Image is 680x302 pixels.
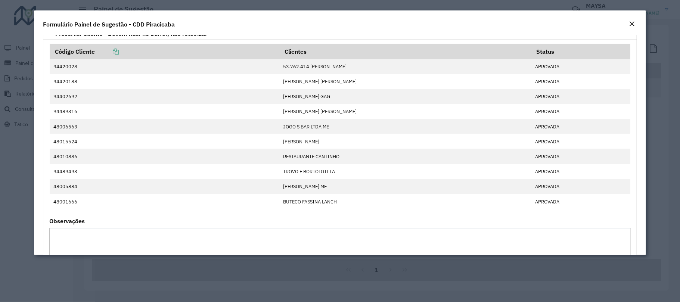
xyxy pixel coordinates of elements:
td: APROVADA [531,134,630,149]
td: APROVADA [531,104,630,119]
td: TROVO E BORTOLOTI LA [279,164,531,179]
td: APROVADA [531,119,630,134]
a: Copiar [95,48,119,55]
td: 94489316 [50,104,279,119]
td: RESTAURANTE CANTINHO [279,149,531,164]
span: Preservar Cliente - Devem ficar no buffer, não roteirizar [55,31,207,37]
td: APROVADA [531,89,630,104]
td: APROVADA [531,149,630,164]
th: Status [531,44,630,59]
td: APROVADA [531,59,630,74]
td: APROVADA [531,179,630,194]
td: [PERSON_NAME] [279,134,531,149]
th: Clientes [279,44,531,59]
td: 94489493 [50,164,279,179]
td: [PERSON_NAME] GAG [279,89,531,104]
td: 53.762.414 [PERSON_NAME] [279,59,531,74]
td: APROVADA [531,164,630,179]
td: 48001666 [50,194,279,209]
td: JOGO S BAR LTDA ME [279,119,531,134]
td: 94420188 [50,74,279,89]
td: 48010886 [50,149,279,164]
td: 94420028 [50,59,279,74]
td: BUTECO FASSINA LANCH [279,194,531,209]
td: [PERSON_NAME] [PERSON_NAME] [279,104,531,119]
em: Fechar [629,21,635,27]
label: Observações [49,217,85,225]
th: Código Cliente [50,44,279,59]
td: 94402692 [50,89,279,104]
td: APROVADA [531,194,630,209]
button: Close [627,19,637,29]
h4: Formulário Painel de Sugestão - CDD Piracicaba [43,20,175,29]
td: APROVADA [531,74,630,89]
td: 48015524 [50,134,279,149]
td: 48006563 [50,119,279,134]
td: 48005884 [50,179,279,194]
td: [PERSON_NAME] ME [279,179,531,194]
td: [PERSON_NAME] [PERSON_NAME] [279,74,531,89]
